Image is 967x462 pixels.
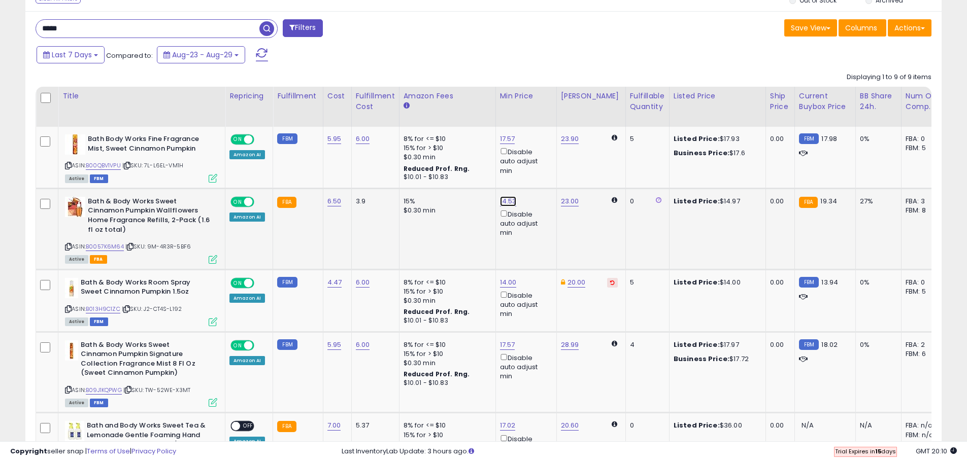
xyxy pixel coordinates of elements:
div: 15% for > $10 [404,287,488,296]
div: 5.37 [356,421,391,430]
div: FBA: 0 [906,134,939,144]
button: Last 7 Days [37,46,105,63]
div: 0.00 [770,134,787,144]
a: 14.00 [500,277,517,288]
a: 23.90 [561,134,579,144]
div: $17.6 [674,149,758,158]
div: 8% for <= $10 [404,134,488,144]
div: Listed Price [674,91,761,101]
div: 0% [860,340,893,349]
span: Columns [845,23,877,33]
a: B013H9C1ZC [86,305,120,313]
div: $0.30 min [404,359,488,368]
div: $10.01 - $10.83 [404,379,488,387]
a: B0057K6M64 [86,242,124,251]
div: Current Buybox Price [799,91,851,112]
div: Ship Price [770,91,790,112]
b: Reduced Prof. Rng. [404,164,470,173]
span: OFF [240,422,256,431]
span: OFF [253,341,269,349]
small: FBA [799,197,818,208]
a: 5.95 [327,340,342,350]
a: 17.02 [500,420,516,431]
img: 41QWcUHk6SL._SL40_.jpg [65,421,84,441]
div: 3.9 [356,197,391,206]
div: 0% [860,134,893,144]
img: 31yGruFwmYL._SL40_.jpg [65,340,78,361]
div: 0.00 [770,278,787,287]
span: Trial Expires in days [835,447,896,455]
div: ASIN: [65,197,217,263]
span: | SKU: J2-CT4S-L192 [122,305,182,313]
div: 15% [404,197,488,206]
span: | SKU: 9M-4R3R-5BF6 [125,242,191,251]
div: Amazon AI [229,294,265,303]
div: $0.30 min [404,153,488,162]
b: Bath & Body Works Sweet Cinnamon Pumpkin Signature Collection Fragrance Mist 8 Fl Oz (Sweet Cinna... [81,340,204,380]
div: Fulfillable Quantity [630,91,665,112]
div: $17.93 [674,134,758,144]
span: FBA [90,255,107,264]
span: 17.98 [821,134,837,144]
span: OFF [253,278,269,287]
div: FBM: 6 [906,349,939,359]
div: $17.97 [674,340,758,349]
a: 5.95 [327,134,342,144]
img: 31Qbq72tbBL._SL40_.jpg [65,278,78,298]
span: All listings currently available for purchase on Amazon [65,399,88,407]
a: 4.47 [327,277,342,288]
div: ASIN: [65,278,217,325]
span: All listings currently available for purchase on Amazon [65,255,88,264]
div: 8% for <= $10 [404,340,488,349]
div: N/A [860,421,893,430]
a: 20.00 [568,277,586,288]
a: 28.99 [561,340,579,350]
a: 7.00 [327,420,341,431]
span: | SKU: TW-52WE-X3MT [123,386,190,394]
div: $17.72 [674,354,758,364]
b: Business Price: [674,354,729,364]
button: Columns [839,19,886,37]
div: 8% for <= $10 [404,421,488,430]
a: 6.00 [356,134,370,144]
small: FBM [277,339,297,350]
a: 17.57 [500,340,515,350]
div: $36.00 [674,421,758,430]
div: ASIN: [65,340,217,406]
span: ON [231,341,244,349]
img: 31xNF-JgAFL._SL40_.jpg [65,134,85,155]
div: Last InventoryLab Update: 3 hours ago. [342,447,957,456]
div: Cost [327,91,347,101]
span: Aug-23 - Aug-29 [172,50,232,60]
span: FBM [90,399,108,407]
div: BB Share 24h. [860,91,897,112]
span: 19.34 [820,196,837,206]
div: Amazon AI [229,150,265,159]
div: Num of Comp. [906,91,943,112]
div: FBA: 2 [906,340,939,349]
div: Amazon Fees [404,91,491,101]
div: FBA: n/a [906,421,939,430]
button: Aug-23 - Aug-29 [157,46,245,63]
span: N/A [802,420,814,430]
b: Business Price: [674,148,729,158]
div: Title [62,91,221,101]
div: $10.01 - $10.83 [404,173,488,182]
small: FBM [277,277,297,288]
span: All listings currently available for purchase on Amazon [65,174,88,183]
div: $0.30 min [404,296,488,305]
div: FBM: n/a [906,431,939,440]
span: ON [231,197,244,206]
small: Amazon Fees. [404,101,410,111]
div: Disable auto adjust min [500,208,549,238]
div: seller snap | | [10,447,176,456]
div: 0 [630,421,661,430]
a: 17.57 [500,134,515,144]
span: 13.94 [821,277,838,287]
span: ON [231,278,244,287]
b: Bath & Body Works Sweet Cinnamon Pumpkin Wallflowers Home Fragrance Refills, 2-Pack (1.6 fl oz to... [88,197,211,237]
div: Fulfillment Cost [356,91,395,112]
div: 8% for <= $10 [404,278,488,287]
small: FBM [799,133,819,144]
div: Amazon AI [229,356,265,365]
